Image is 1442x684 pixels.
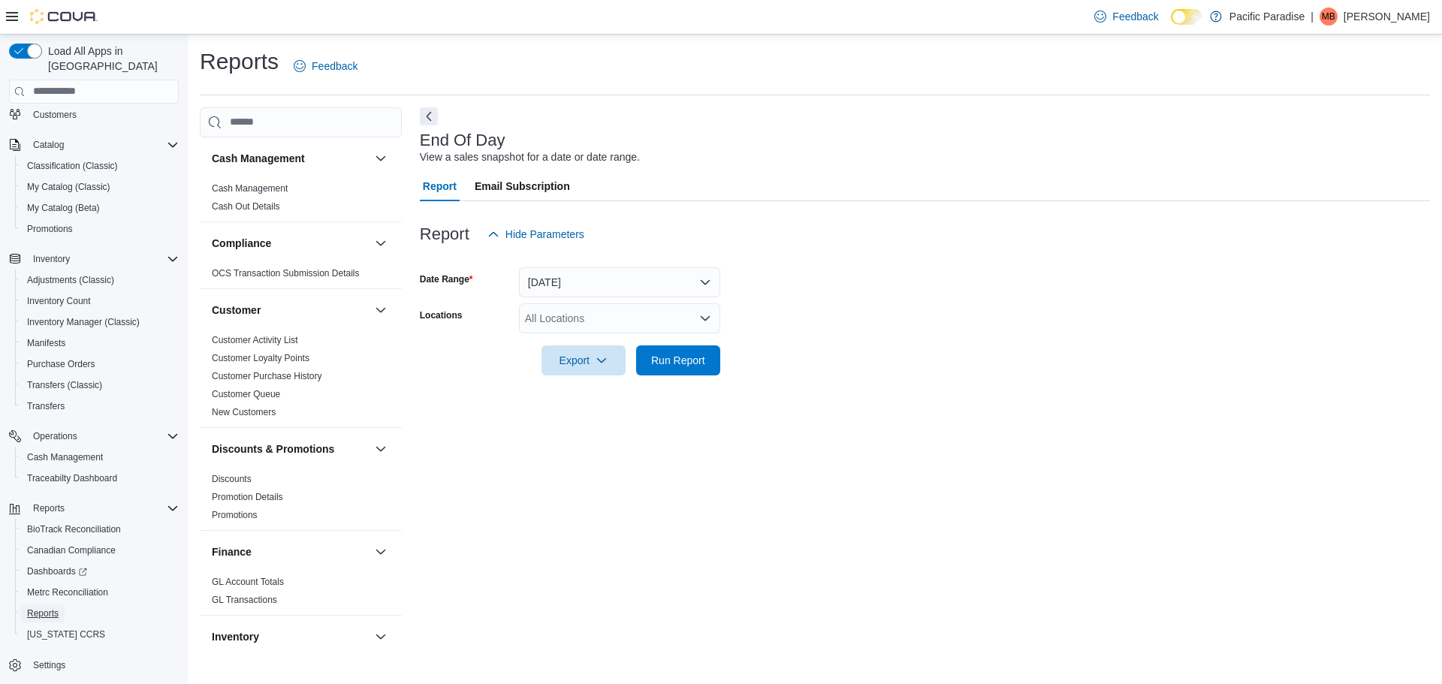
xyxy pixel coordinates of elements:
[33,109,77,121] span: Customers
[200,573,402,615] div: Finance
[27,316,140,328] span: Inventory Manager (Classic)
[15,155,185,176] button: Classification (Classic)
[21,199,179,217] span: My Catalog (Beta)
[420,107,438,125] button: Next
[21,334,71,352] a: Manifests
[15,218,185,240] button: Promotions
[505,227,584,242] span: Hide Parameters
[3,104,185,125] button: Customers
[1171,25,1172,26] span: Dark Mode
[27,565,87,577] span: Dashboards
[212,595,277,605] a: GL Transactions
[27,250,179,268] span: Inventory
[420,309,463,321] label: Locations
[200,331,402,427] div: Customer
[27,544,116,556] span: Canadian Compliance
[21,271,120,289] a: Adjustments (Classic)
[1322,8,1335,26] span: MB
[21,355,101,373] a: Purchase Orders
[21,448,179,466] span: Cash Management
[15,624,185,645] button: [US_STATE] CCRS
[636,345,720,375] button: Run Report
[212,352,309,364] span: Customer Loyalty Points
[542,345,626,375] button: Export
[15,468,185,489] button: Traceabilty Dashboard
[1088,2,1164,32] a: Feedback
[212,353,309,363] a: Customer Loyalty Points
[212,151,305,166] h3: Cash Management
[21,541,122,559] a: Canadian Compliance
[15,312,185,333] button: Inventory Manager (Classic)
[21,178,179,196] span: My Catalog (Classic)
[212,473,252,485] span: Discounts
[212,236,369,251] button: Compliance
[21,376,179,394] span: Transfers (Classic)
[15,519,185,540] button: BioTrack Reconciliation
[212,576,284,588] span: GL Account Totals
[15,270,185,291] button: Adjustments (Classic)
[27,136,70,154] button: Catalog
[27,472,117,484] span: Traceabilty Dashboard
[27,427,179,445] span: Operations
[200,470,402,530] div: Discounts & Promotions
[27,136,179,154] span: Catalog
[27,358,95,370] span: Purchase Orders
[27,523,121,535] span: BioTrack Reconciliation
[212,594,277,606] span: GL Transactions
[212,509,258,521] span: Promotions
[42,44,179,74] span: Load All Apps in [GEOGRAPHIC_DATA]
[27,337,65,349] span: Manifests
[15,582,185,603] button: Metrc Reconciliation
[21,220,179,238] span: Promotions
[372,149,390,167] button: Cash Management
[27,181,110,193] span: My Catalog (Classic)
[21,520,179,538] span: BioTrack Reconciliation
[372,440,390,458] button: Discounts & Promotions
[212,182,288,194] span: Cash Management
[15,561,185,582] a: Dashboards
[27,274,114,286] span: Adjustments (Classic)
[27,628,105,640] span: [US_STATE] CCRS
[21,625,179,643] span: Washington CCRS
[551,345,617,375] span: Export
[27,202,100,214] span: My Catalog (Beta)
[423,171,457,201] span: Report
[212,388,280,400] span: Customer Queue
[420,273,473,285] label: Date Range
[312,59,357,74] span: Feedback
[212,544,252,559] h3: Finance
[420,149,640,165] div: View a sales snapshot for a date or date range.
[21,157,124,175] a: Classification (Classic)
[27,379,102,391] span: Transfers (Classic)
[21,448,109,466] a: Cash Management
[212,151,369,166] button: Cash Management
[21,625,111,643] a: [US_STATE] CCRS
[21,541,179,559] span: Canadian Compliance
[481,219,590,249] button: Hide Parameters
[212,201,280,212] a: Cash Out Details
[212,200,280,212] span: Cash Out Details
[27,427,83,445] button: Operations
[27,106,83,124] a: Customers
[15,291,185,312] button: Inventory Count
[21,178,116,196] a: My Catalog (Classic)
[212,474,252,484] a: Discounts
[651,353,705,368] span: Run Report
[21,397,71,415] a: Transfers
[212,629,259,644] h3: Inventory
[288,51,364,81] a: Feedback
[21,583,179,601] span: Metrc Reconciliation
[15,447,185,468] button: Cash Management
[27,250,76,268] button: Inventory
[212,303,261,318] h3: Customer
[212,303,369,318] button: Customer
[212,544,369,559] button: Finance
[27,656,71,674] a: Settings
[372,543,390,561] button: Finance
[699,312,711,324] button: Open list of options
[212,629,369,644] button: Inventory
[1311,8,1314,26] p: |
[372,301,390,319] button: Customer
[1320,8,1338,26] div: Michael Bettencourt
[1229,8,1305,26] p: Pacific Paradise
